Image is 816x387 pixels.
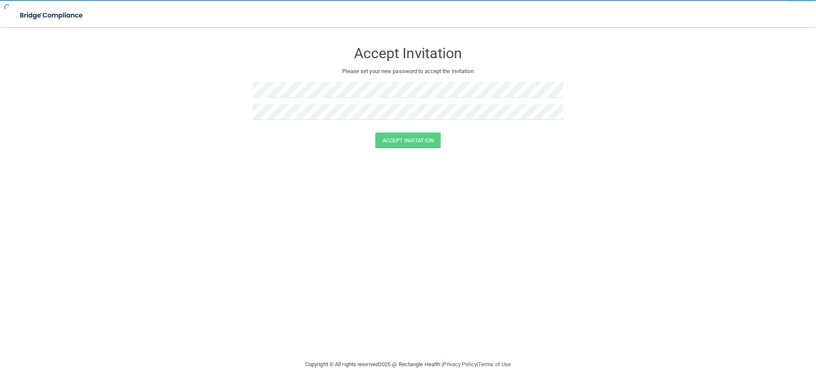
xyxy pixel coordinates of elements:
div: Copyright © All rights reserved 2025 @ Rectangle Health | | [253,351,563,378]
h3: Accept Invitation [253,45,563,61]
p: Please set your new password to accept the invitation [259,66,557,76]
a: Privacy Policy [443,361,476,367]
button: Accept Invitation [375,133,441,148]
a: Terms of Use [478,361,511,367]
img: bridge_compliance_login_screen.278c3ca4.svg [13,7,91,24]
